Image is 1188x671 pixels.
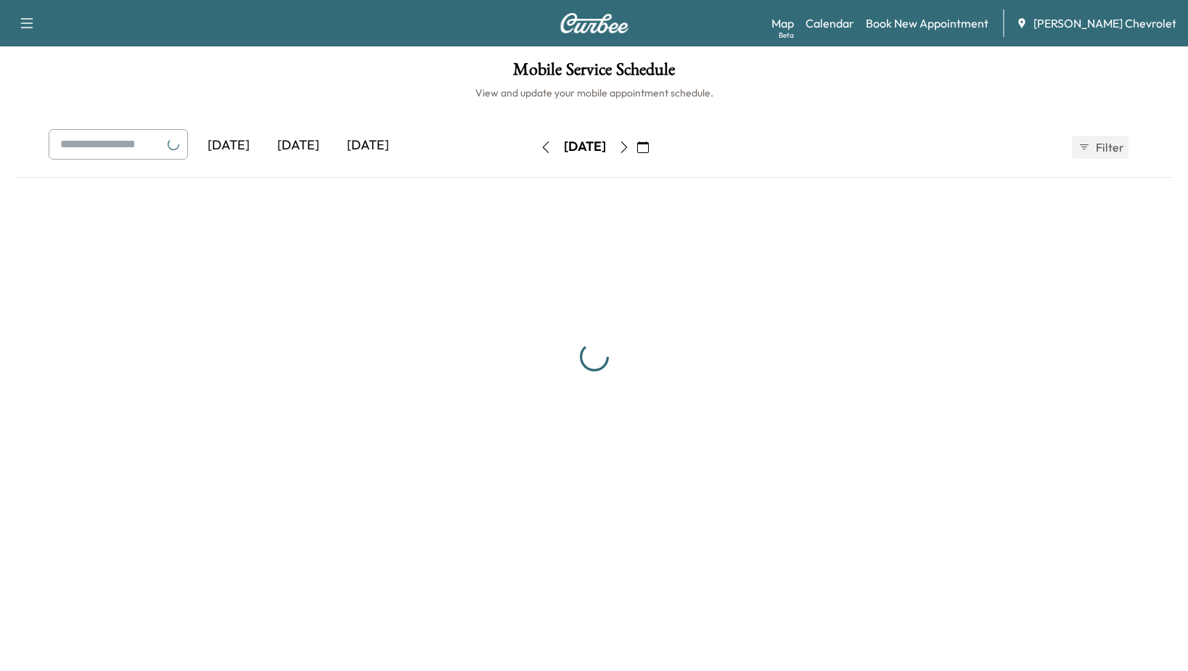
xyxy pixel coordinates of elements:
[194,129,263,162] div: [DATE]
[1072,136,1128,159] button: Filter
[564,138,606,156] div: [DATE]
[333,129,403,162] div: [DATE]
[1096,139,1122,156] span: Filter
[560,13,629,33] img: Curbee Logo
[1033,15,1176,32] span: [PERSON_NAME] Chevrolet
[15,86,1173,100] h6: View and update your mobile appointment schedule.
[15,61,1173,86] h1: Mobile Service Schedule
[866,15,988,32] a: Book New Appointment
[771,15,794,32] a: MapBeta
[779,30,794,41] div: Beta
[806,15,854,32] a: Calendar
[263,129,333,162] div: [DATE]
